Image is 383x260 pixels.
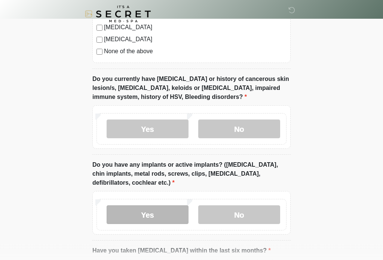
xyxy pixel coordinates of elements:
label: Have you taken [MEDICAL_DATA] within the last six months? [92,247,271,256]
label: Do you currently have [MEDICAL_DATA] or history of cancerous skin lesion/s, [MEDICAL_DATA], keloi... [92,75,291,102]
label: Do you have any implants or active implants? ([MEDICAL_DATA], chin implants, metal rods, screws, ... [92,161,291,188]
label: None of the above [104,47,287,56]
label: [MEDICAL_DATA] [104,35,287,44]
input: [MEDICAL_DATA] [96,37,102,43]
label: No [198,120,280,139]
label: No [198,206,280,224]
img: It's A Secret Med Spa Logo [85,6,151,22]
input: [MEDICAL_DATA] [96,25,102,31]
label: Yes [107,120,189,139]
input: None of the above [96,49,102,55]
label: Yes [107,206,189,224]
